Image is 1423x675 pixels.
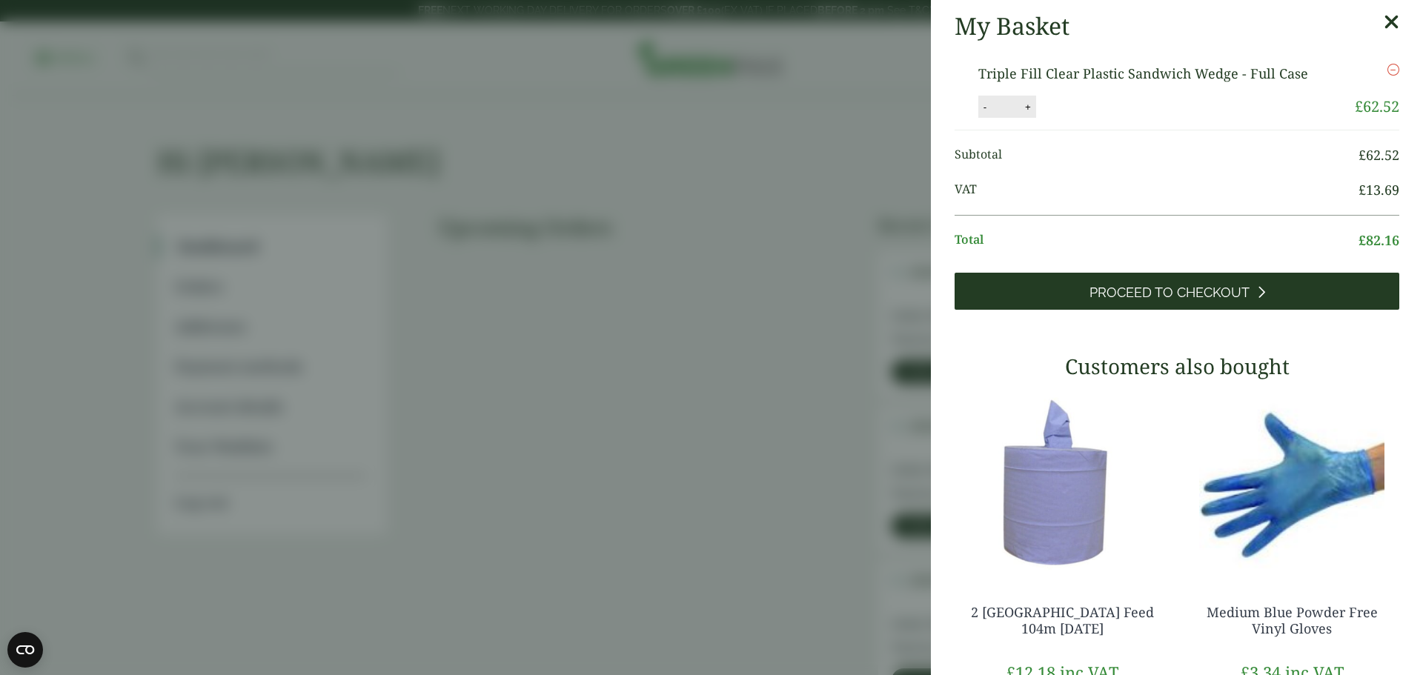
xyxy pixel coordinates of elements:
span: £ [1359,146,1366,164]
bdi: 13.69 [1359,181,1399,199]
button: + [1030,101,1045,113]
span: £ [1359,181,1366,199]
span: £ [1359,231,1366,249]
a: Medium Blue Powder Free Vinyl Gloves [1207,603,1378,637]
bdi: 82.16 [1359,231,1399,249]
a: Proceed to Checkout [955,273,1399,310]
button: Open CMP widget [7,632,43,668]
h2: My Basket [955,12,1069,40]
a: Remove this item [1387,64,1399,76]
span: VAT [955,180,1359,200]
img: 3630017-2-Ply-Blue-Centre-Feed-104m [955,390,1170,575]
button: - [989,101,1001,113]
img: 4130015J-Blue-Vinyl-Powder-Free-Gloves-Medium [1184,390,1399,575]
span: Subtotal [955,145,1359,165]
a: 2 [GEOGRAPHIC_DATA] Feed 104m [DATE] [971,603,1154,637]
span: Proceed to Checkout [1089,285,1250,301]
span: £ [1355,96,1363,116]
bdi: 62.52 [1355,96,1399,116]
h3: Customers also bought [955,354,1399,379]
span: Total [955,230,1359,250]
a: Triple Fill Clear Plastic Sandwich Wedge - Full Case [988,64,1318,82]
bdi: 62.52 [1359,146,1399,164]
